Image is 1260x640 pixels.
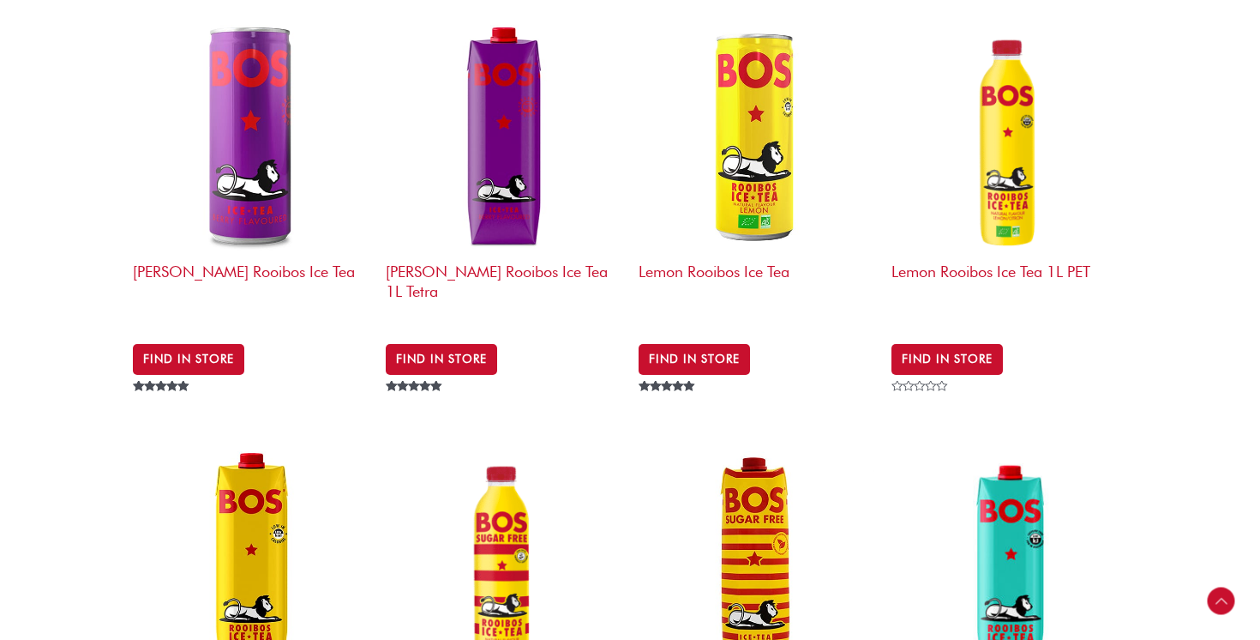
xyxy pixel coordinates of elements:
[639,344,750,375] a: BUY IN STORE
[386,18,621,254] img: 1 litre BOS tetra berry
[133,381,192,431] span: Rated out of 5
[386,381,445,431] span: Rated out of 5
[133,18,369,328] a: [PERSON_NAME] Rooibos Ice Tea
[386,344,497,375] a: BUY IN STORE
[386,254,621,320] h2: [PERSON_NAME] Rooibos Ice Tea 1L Tetra
[639,254,874,320] h2: Lemon Rooibos Ice Tea
[133,18,369,254] img: 330ml BOS can berry
[133,254,369,320] h2: [PERSON_NAME] Rooibos Ice Tea
[891,18,1127,328] a: Lemon Rooibos Ice Tea 1L PET
[891,254,1127,320] h2: Lemon Rooibos Ice Tea 1L PET
[133,344,244,375] a: Read more about “Berry Rooibos Ice Tea”
[639,18,874,254] img: EU_BOS_1L_Lemon
[891,18,1127,254] img: Bos Lemon Ice Tea
[891,344,1003,375] a: BUY IN STORE
[639,18,874,328] a: Lemon Rooibos Ice Tea
[386,18,621,328] a: [PERSON_NAME] Rooibos Ice Tea 1L Tetra
[639,381,698,431] span: Rated out of 5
